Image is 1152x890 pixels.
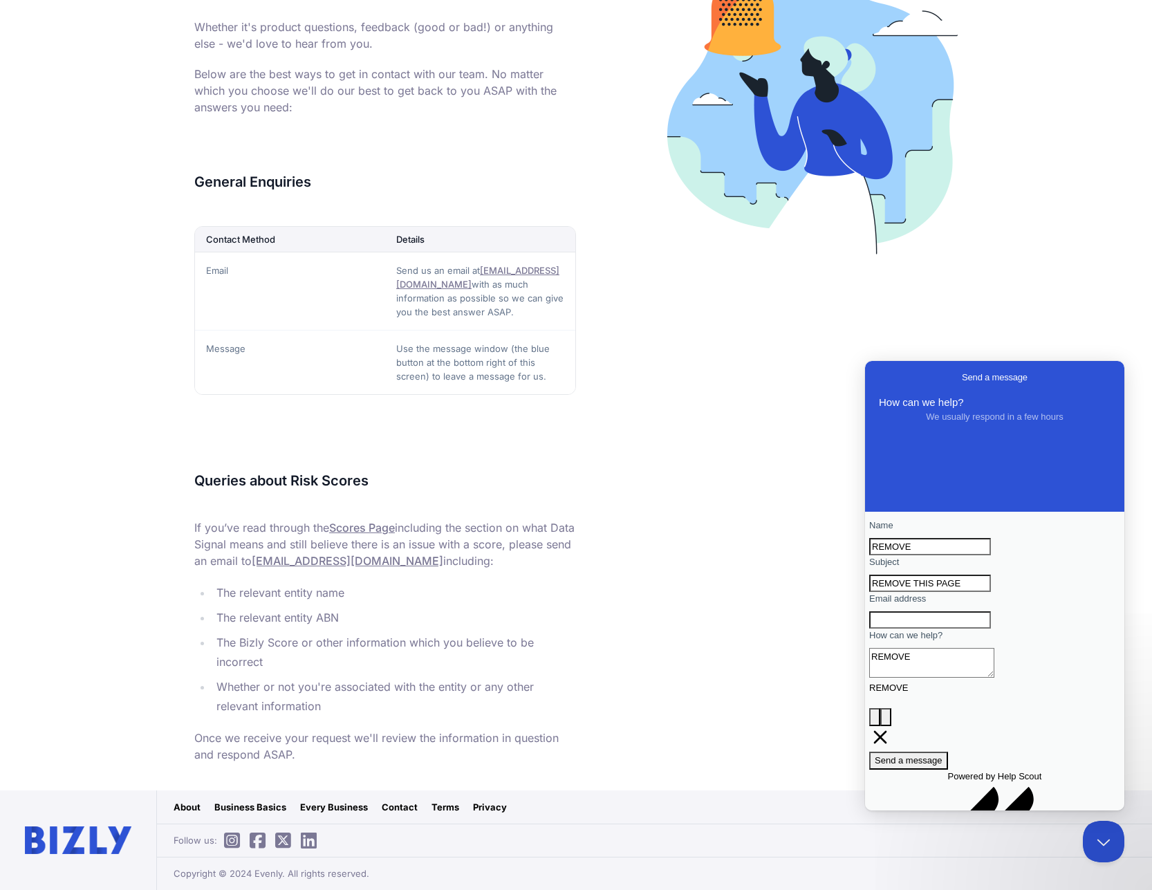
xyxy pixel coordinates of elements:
[195,330,385,394] td: Message
[194,19,576,52] p: Whether it's product questions, feedback (good or bad!) or anything else - we'd love to hear from...
[195,227,385,252] th: Contact Method
[1083,821,1124,862] iframe: Help Scout Beacon - Close
[212,677,576,716] li: Whether or not you're associated with the entity or any other relevant information
[194,730,576,763] p: Once we receive your request we'll review the information in question and respond ASAP.
[174,833,324,847] span: Follow us:
[473,800,507,814] a: Privacy
[194,470,576,492] h3: Queries about Risk Scores
[174,800,201,814] a: About
[385,330,575,394] td: Use the message window (the blue button at the bottom right of this screen) to leave a message fo...
[194,171,576,193] h3: General Enquiries
[212,633,576,671] li: The Bizly Score or other information which you believe to be incorrect
[194,66,576,115] p: Below are the best ways to get in contact with our team. No matter which you choose we'll do our ...
[300,800,368,814] a: Every Business
[212,583,576,602] li: The relevant entity name
[865,361,1124,810] iframe: Help Scout Beacon - Live Chat, Contact Form, and Knowledge Base
[212,608,576,627] li: The relevant entity ABN
[195,252,385,330] td: Email
[194,519,576,569] p: If you’ve read through the including the section on what Data Signal means and still believe ther...
[174,866,369,880] span: Copyright © 2024 Evenly. All rights reserved.
[385,252,575,330] td: Send us an email at with as much information as possible so we can give you the best answer ASAP.
[329,521,395,535] a: Scores Page
[396,265,559,290] a: [EMAIL_ADDRESS][DOMAIN_NAME]
[252,554,443,568] a: [EMAIL_ADDRESS][DOMAIN_NAME]
[382,800,418,814] a: Contact
[385,227,575,252] th: Details
[214,800,286,814] a: Business Basics
[431,800,459,814] a: Terms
